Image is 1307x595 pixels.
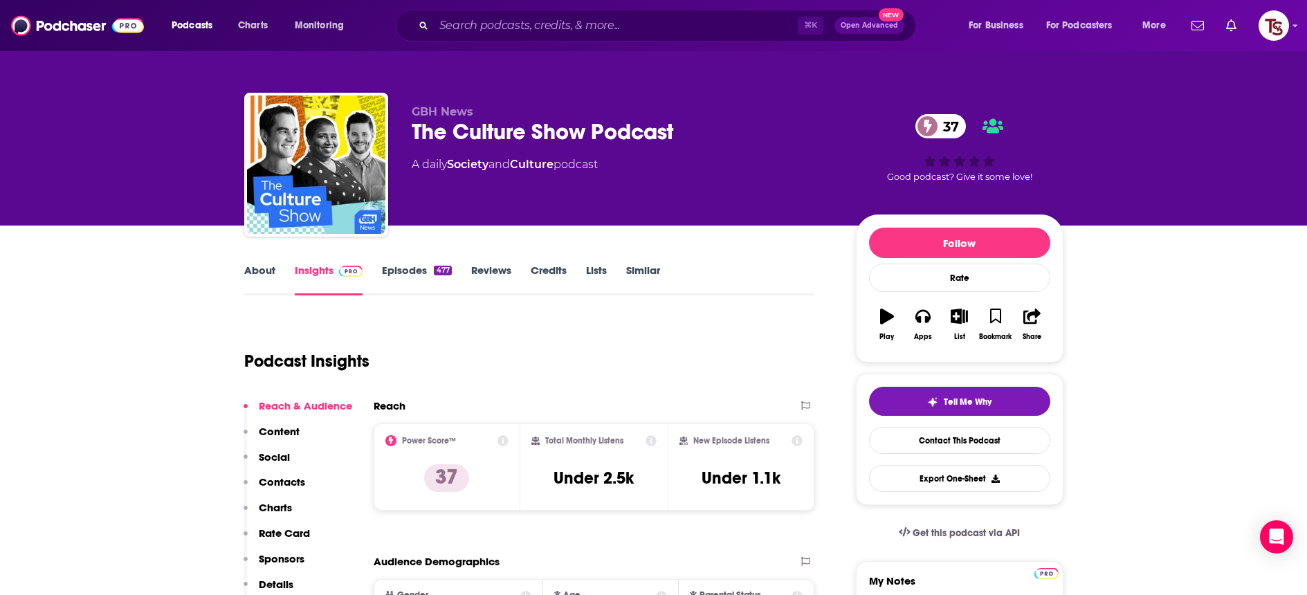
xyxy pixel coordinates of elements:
span: Get this podcast via API [913,527,1020,539]
img: Podchaser Pro [1034,568,1059,579]
a: Show notifications dropdown [1221,14,1242,37]
span: Tell Me Why [944,396,991,408]
button: Share [1014,300,1050,349]
button: Social [244,450,290,476]
div: A daily podcast [412,156,598,173]
button: Rate Card [244,527,310,552]
button: open menu [162,15,230,37]
a: Similar [626,264,660,295]
a: Pro website [1034,566,1059,579]
a: Lists [586,264,607,295]
p: Charts [259,501,292,514]
button: Open AdvancedNew [834,17,904,34]
span: For Business [969,16,1023,35]
button: open menu [1037,15,1133,37]
div: Play [879,333,894,341]
p: Contacts [259,475,305,488]
a: Contact This Podcast [869,427,1050,454]
h3: Under 2.5k [554,468,634,488]
button: Follow [869,228,1050,258]
div: List [954,333,965,341]
button: Sponsors [244,552,304,578]
a: 37 [915,114,966,138]
h2: New Episode Listens [693,436,769,446]
span: and [488,158,510,171]
span: More [1142,16,1166,35]
button: Export One-Sheet [869,465,1050,492]
a: Credits [531,264,567,295]
div: 37Good podcast? Give it some love! [856,105,1063,191]
button: open menu [1133,15,1183,37]
a: About [244,264,275,295]
div: Rate [869,264,1050,292]
button: Play [869,300,905,349]
img: tell me why sparkle [927,396,938,408]
button: List [941,300,977,349]
h2: Reach [374,399,405,412]
span: Podcasts [172,16,212,35]
button: Apps [905,300,941,349]
h2: Power Score™ [402,436,456,446]
a: Show notifications dropdown [1186,14,1209,37]
p: Content [259,425,300,438]
img: Podchaser Pro [339,266,363,277]
button: Bookmark [978,300,1014,349]
span: Open Advanced [841,22,898,29]
input: Search podcasts, credits, & more... [434,15,798,37]
a: Get this podcast via API [888,516,1032,550]
h1: Podcast Insights [244,351,369,372]
span: ⌘ K [798,17,823,35]
button: tell me why sparkleTell Me Why [869,387,1050,416]
div: Share [1023,333,1041,341]
span: Good podcast? Give it some love! [887,172,1032,182]
button: Contacts [244,475,305,501]
button: open menu [959,15,1041,37]
span: GBH News [412,105,473,118]
p: 37 [424,464,469,492]
button: Reach & Audience [244,399,352,425]
span: Logged in as TvSMediaGroup [1259,10,1289,41]
div: Open Intercom Messenger [1260,520,1293,553]
a: Episodes477 [382,264,451,295]
button: open menu [285,15,362,37]
span: For Podcasters [1046,16,1113,35]
h3: Under 1.1k [702,468,780,488]
p: Reach & Audience [259,399,352,412]
img: The Culture Show Podcast [247,95,385,234]
a: Reviews [471,264,511,295]
p: Details [259,578,293,591]
span: Charts [238,16,268,35]
a: Culture [510,158,554,171]
h2: Audience Demographics [374,555,500,568]
img: Podchaser - Follow, Share and Rate Podcasts [11,12,144,39]
img: User Profile [1259,10,1289,41]
a: InsightsPodchaser Pro [295,264,363,295]
button: Charts [244,501,292,527]
button: Show profile menu [1259,10,1289,41]
div: 477 [434,266,451,275]
div: Search podcasts, credits, & more... [409,10,929,42]
div: Apps [914,333,932,341]
p: Social [259,450,290,464]
a: Society [447,158,488,171]
button: Content [244,425,300,450]
a: Charts [229,15,276,37]
p: Rate Card [259,527,310,540]
span: 37 [929,114,966,138]
h2: Total Monthly Listens [545,436,623,446]
div: Bookmark [979,333,1012,341]
p: Sponsors [259,552,304,565]
span: Monitoring [295,16,344,35]
span: New [879,8,904,21]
